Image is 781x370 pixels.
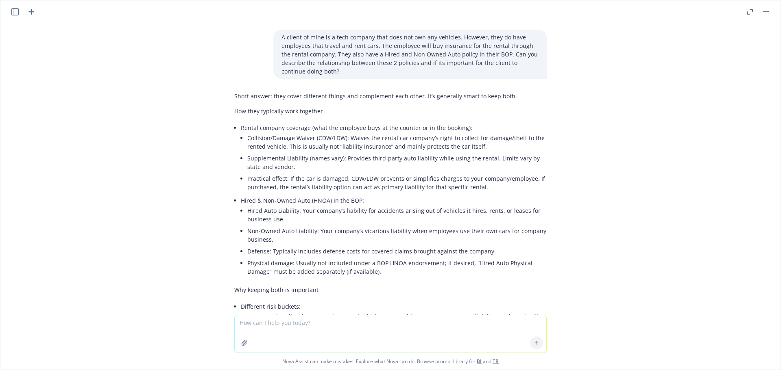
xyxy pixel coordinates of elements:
li: Supplemental Liability (names vary): Provides third‑party auto liability while using the rental. ... [247,152,547,173]
li: Hired Auto Liability: Your company’s liability for accidents arising out of vehicles it hires, re... [247,205,547,225]
p: Hired & Non‑Owned Auto (HNOA) in the BOP: [241,196,547,205]
p: Why keeping both is important [234,286,547,294]
p: Rental company coverage (what the employee buys at the counter or in the booking): [241,123,547,132]
span: Nova Assist can make mistakes. Explore what Nova can do: Browse prompt library for and [4,353,777,370]
p: How they typically work together [234,107,547,115]
li: Practical effect: If the car is damaged, CDW/LDW prevents or simplifies charges to your company/e... [247,173,547,193]
a: BI [477,358,482,365]
p: Short answer: they cover different things and complement each other. It’s generally smart to keep... [234,92,547,100]
p: A client of mine is a tech company that does not own any vehicles. However, they do have employee... [281,33,539,76]
li: CDW/LDW handles damage to the rented vehicle. HNOA addresses your company’s liability to others (... [247,311,547,331]
li: Defense: Typically includes defense costs for covered claims brought against the company. [247,245,547,257]
li: Different risk buckets: [241,301,547,333]
a: TR [493,358,499,365]
li: Physical damage: Usually not included under a BOP HNOA endorsement; if desired, “Hired Auto Physi... [247,257,547,277]
li: Collision/Damage Waiver (CDW/LDW): Waives the rental car company’s right to collect for damage/th... [247,132,547,152]
li: Non‑Owned Auto Liability: Your company’s vicarious liability when employees use their own cars fo... [247,225,547,245]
